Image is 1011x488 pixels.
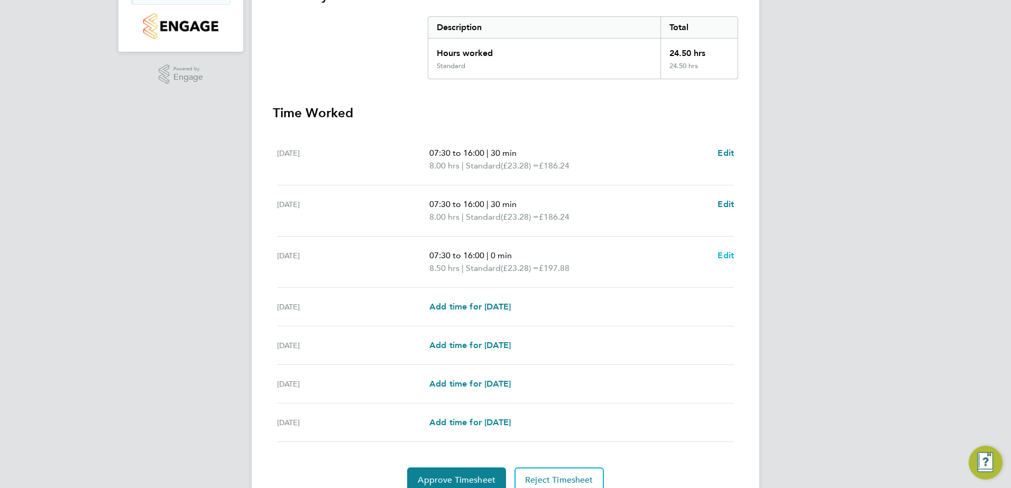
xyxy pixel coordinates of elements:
[277,147,429,172] div: [DATE]
[466,159,501,172] span: Standard
[277,249,429,275] div: [DATE]
[428,39,660,62] div: Hours worked
[429,417,511,427] span: Add time for [DATE]
[486,250,489,260] span: |
[491,250,512,260] span: 0 min
[173,64,203,73] span: Powered by
[969,446,1003,480] button: Engage Resource Center
[429,250,484,260] span: 07:30 to 16:00
[486,148,489,158] span: |
[428,16,738,79] div: Summary
[277,416,429,429] div: [DATE]
[131,13,231,39] a: Go to home page
[462,212,464,222] span: |
[428,17,660,38] div: Description
[429,161,459,171] span: 8.00 hrs
[159,64,204,85] a: Powered byEngage
[660,62,738,79] div: 24.50 hrs
[273,105,738,121] h3: Time Worked
[466,211,501,223] span: Standard
[173,73,203,82] span: Engage
[277,339,429,352] div: [DATE]
[718,147,734,159] a: Edit
[429,340,511,350] span: Add time for [DATE]
[429,199,484,209] span: 07:30 to 16:00
[718,249,734,262] a: Edit
[501,161,539,171] span: (£23.28) =
[718,250,734,260] span: Edit
[429,302,511,312] span: Add time for [DATE]
[660,39,738,62] div: 24.50 hrs
[429,212,459,222] span: 8.00 hrs
[418,475,495,485] span: Approve Timesheet
[525,475,593,485] span: Reject Timesheet
[143,13,218,39] img: countryside-properties-logo-retina.png
[429,148,484,158] span: 07:30 to 16:00
[718,199,734,209] span: Edit
[501,263,539,273] span: (£23.28) =
[501,212,539,222] span: (£23.28) =
[429,263,459,273] span: 8.50 hrs
[486,199,489,209] span: |
[429,339,511,352] a: Add time for [DATE]
[718,198,734,211] a: Edit
[429,416,511,429] a: Add time for [DATE]
[539,212,569,222] span: £186.24
[491,148,517,158] span: 30 min
[277,378,429,390] div: [DATE]
[429,378,511,390] a: Add time for [DATE]
[277,301,429,313] div: [DATE]
[491,199,517,209] span: 30 min
[660,17,738,38] div: Total
[466,262,501,275] span: Standard
[462,263,464,273] span: |
[437,62,465,70] div: Standard
[718,148,734,158] span: Edit
[539,263,569,273] span: £197.88
[429,379,511,389] span: Add time for [DATE]
[462,161,464,171] span: |
[539,161,569,171] span: £186.24
[429,301,511,313] a: Add time for [DATE]
[277,198,429,223] div: [DATE]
